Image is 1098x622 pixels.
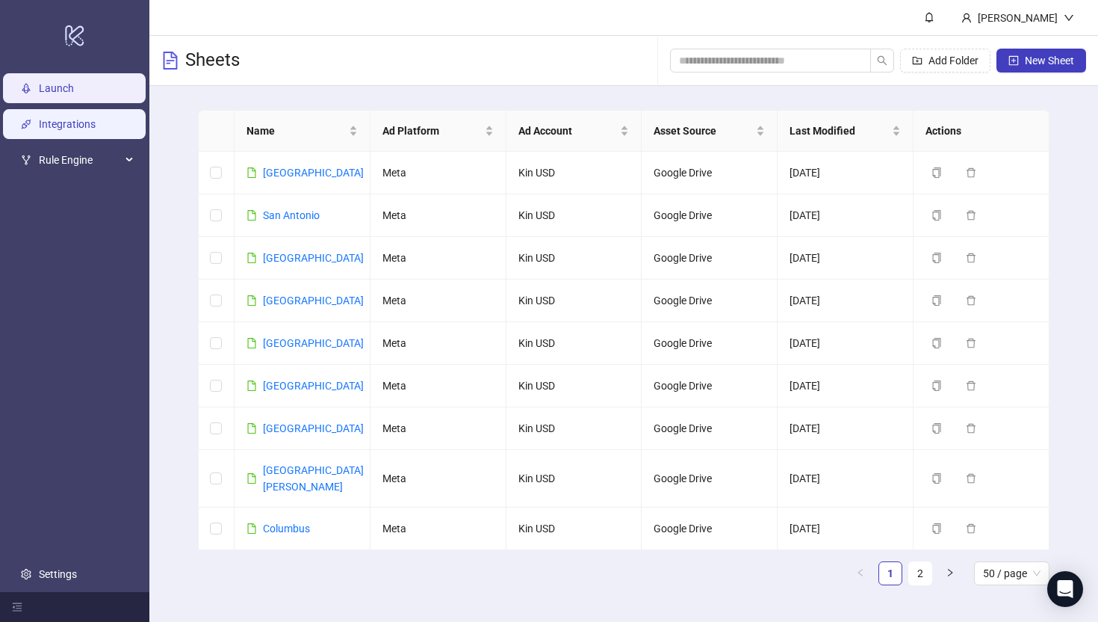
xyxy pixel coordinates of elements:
[246,338,257,348] span: file
[778,322,914,365] td: [DATE]
[370,111,506,152] th: Ad Platform
[506,322,642,365] td: Kin USD
[39,118,96,130] a: Integrations
[246,253,257,263] span: file
[263,422,364,434] a: [GEOGRAPHIC_DATA]
[931,523,942,534] span: copy
[506,280,642,322] td: Kin USD
[909,562,931,585] a: 2
[263,380,364,392] a: [GEOGRAPHIC_DATA]
[931,338,942,348] span: copy
[642,111,778,152] th: Asset Source
[972,10,1064,26] div: [PERSON_NAME]
[506,237,642,280] td: Kin USD
[642,237,778,280] td: Google Drive
[790,123,889,139] span: Last Modified
[924,12,934,22] span: bell
[506,194,642,237] td: Kin USD
[642,280,778,322] td: Google Drive
[642,365,778,407] td: Google Drive
[966,423,976,434] span: delete
[39,82,74,94] a: Launch
[966,295,976,306] span: delete
[1008,55,1019,66] span: plus-square
[518,123,618,139] span: Ad Account
[900,49,990,73] button: Add Folder
[263,209,320,221] a: San Antonio
[246,295,257,306] span: file
[263,337,364,349] a: [GEOGRAPHIC_DATA]
[1025,55,1074,67] span: New Sheet
[928,55,978,67] span: Add Folder
[966,381,976,391] span: delete
[246,210,257,221] span: file
[506,450,642,508] td: Kin USD
[778,365,914,407] td: [DATE]
[506,508,642,550] td: Kin USD
[246,423,257,434] span: file
[382,123,482,139] span: Ad Platform
[235,111,370,152] th: Name
[856,568,865,577] span: left
[246,381,257,391] span: file
[879,562,902,585] a: 1
[908,561,932,585] li: 2
[778,508,914,550] td: [DATE]
[370,280,506,322] td: Meta
[931,423,942,434] span: copy
[370,237,506,280] td: Meta
[778,450,914,508] td: [DATE]
[946,568,955,577] span: right
[370,407,506,450] td: Meta
[39,145,121,175] span: Rule Engine
[21,155,31,165] span: fork
[938,561,962,585] li: Next Page
[506,152,642,194] td: Kin USD
[1064,13,1074,23] span: down
[246,473,257,484] span: file
[931,473,942,484] span: copy
[974,561,1049,585] div: Page Size
[931,167,942,178] span: copy
[642,152,778,194] td: Google Drive
[263,167,364,179] a: [GEOGRAPHIC_DATA]
[938,561,962,585] button: right
[642,407,778,450] td: Google Drive
[931,295,942,306] span: copy
[966,253,976,263] span: delete
[642,508,778,550] td: Google Drive
[370,508,506,550] td: Meta
[966,523,976,534] span: delete
[966,473,976,484] span: delete
[370,194,506,237] td: Meta
[642,322,778,365] td: Google Drive
[263,295,364,307] a: [GEOGRAPHIC_DATA]
[161,52,179,70] span: file-text
[778,152,914,194] td: [DATE]
[778,280,914,322] td: [DATE]
[642,194,778,237] td: Google Drive
[961,13,972,23] span: user
[877,55,887,66] span: search
[263,523,310,535] a: Columbus
[370,322,506,365] td: Meta
[996,49,1086,73] button: New Sheet
[966,338,976,348] span: delete
[12,602,22,612] span: menu-fold
[1047,571,1083,607] div: Open Intercom Messenger
[506,407,642,450] td: Kin USD
[778,111,914,152] th: Last Modified
[506,111,642,152] th: Ad Account
[185,49,240,73] h3: Sheets
[263,464,364,493] a: [GEOGRAPHIC_DATA][PERSON_NAME]
[912,55,922,66] span: folder-add
[878,561,902,585] li: 1
[778,194,914,237] td: [DATE]
[246,523,257,534] span: file
[370,152,506,194] td: Meta
[506,365,642,407] td: Kin USD
[966,210,976,221] span: delete
[849,561,872,585] li: Previous Page
[370,365,506,407] td: Meta
[778,237,914,280] td: [DATE]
